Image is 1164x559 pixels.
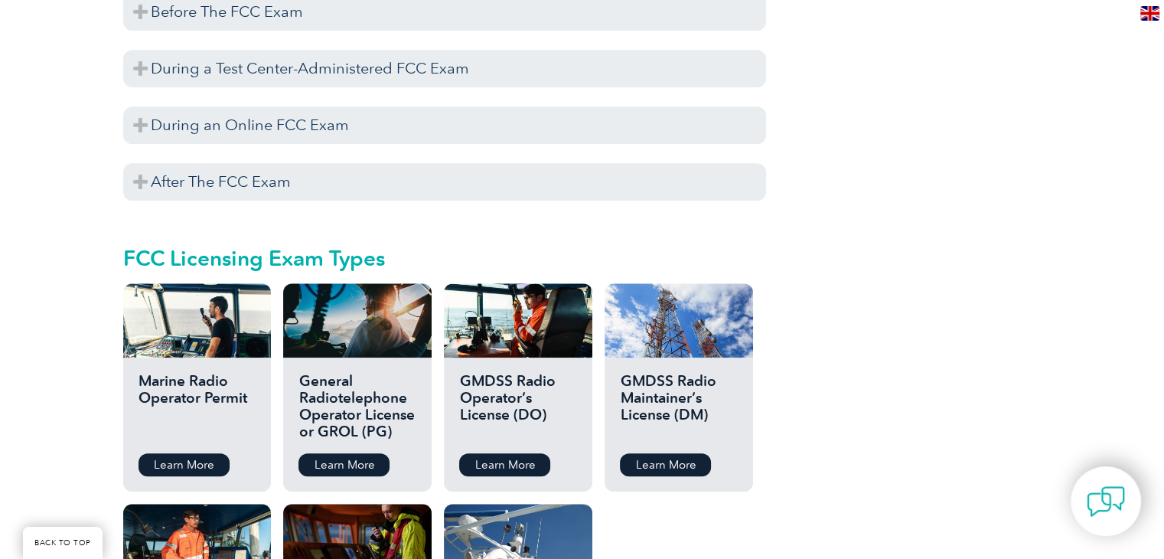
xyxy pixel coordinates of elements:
img: contact-chat.png [1087,482,1125,521]
a: Learn More [620,453,711,476]
h2: GMDSS Radio Maintainer’s License (DM) [620,373,737,442]
a: Learn More [459,453,550,476]
h3: During an Online FCC Exam [123,106,766,144]
h3: After The FCC Exam [123,163,766,201]
a: Learn More [139,453,230,476]
h2: Marine Radio Operator Permit [139,373,256,442]
h3: During a Test Center-Administered FCC Exam [123,50,766,87]
h2: GMDSS Radio Operator’s License (DO) [459,373,576,442]
h2: FCC Licensing Exam Types [123,246,766,270]
img: en [1140,6,1159,21]
a: Learn More [298,453,390,476]
h2: General Radiotelephone Operator License or GROL (PG) [298,373,416,442]
a: BACK TO TOP [23,527,103,559]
